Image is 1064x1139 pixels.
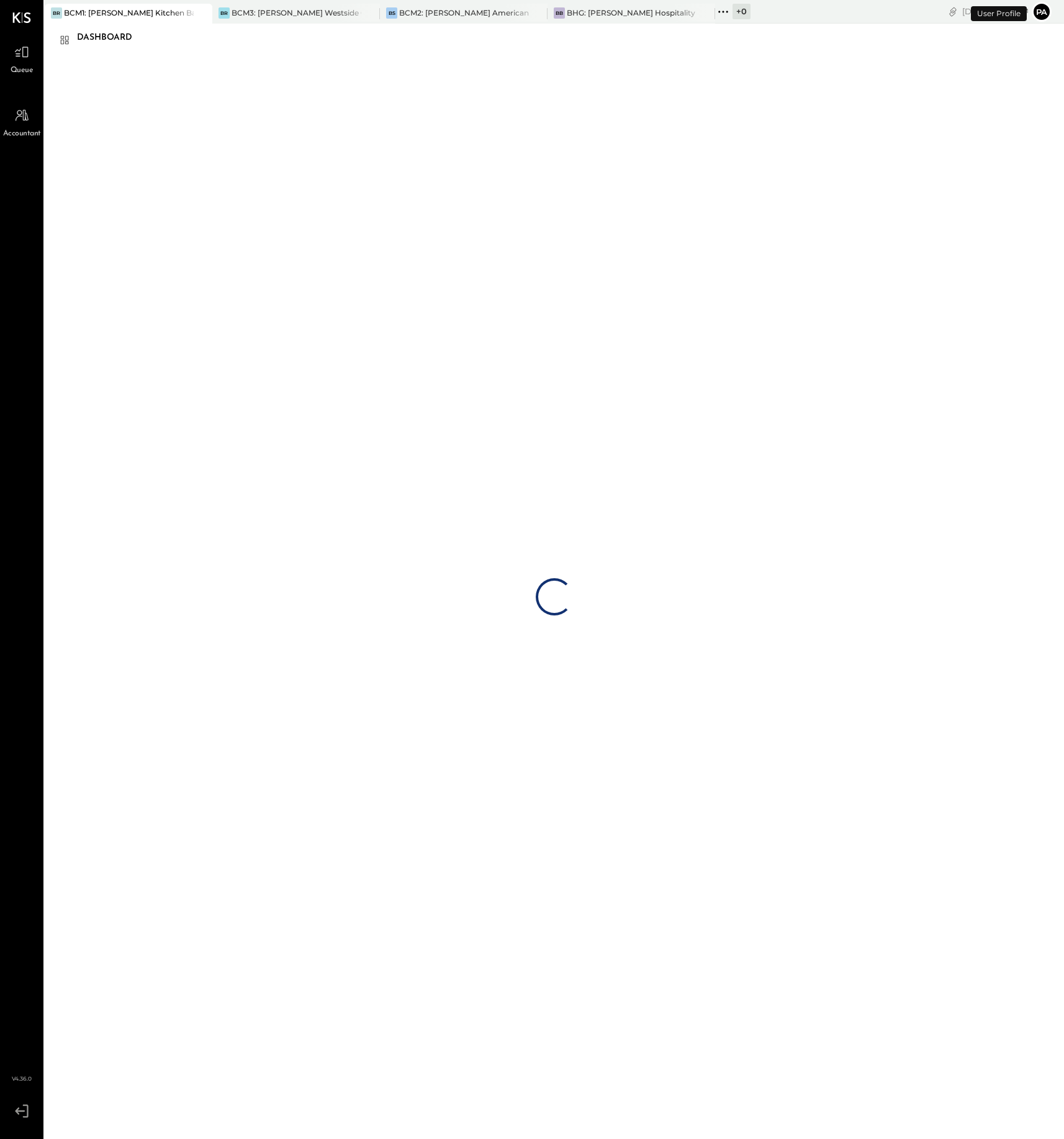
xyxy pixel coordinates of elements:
div: BHG: [PERSON_NAME] Hospitality Group, LLC [567,7,697,18]
button: Pa [1032,2,1052,22]
div: BR [51,7,62,19]
a: Queue [1,40,43,76]
span: Accountant [3,129,41,140]
div: Dashboard [77,28,145,48]
span: Queue [11,65,34,76]
div: copy link [947,5,959,18]
div: BB [554,7,565,19]
a: Accountant [1,104,43,140]
div: BR [219,7,230,19]
div: + 0 [733,4,751,19]
div: BCM3: [PERSON_NAME] Westside Grill [232,7,361,18]
div: [DATE] [962,6,1029,17]
div: User Profile [971,6,1027,21]
div: BCM2: [PERSON_NAME] American Cooking [399,7,529,18]
div: BCM1: [PERSON_NAME] Kitchen Bar Market [64,7,194,18]
div: BS [386,7,397,19]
